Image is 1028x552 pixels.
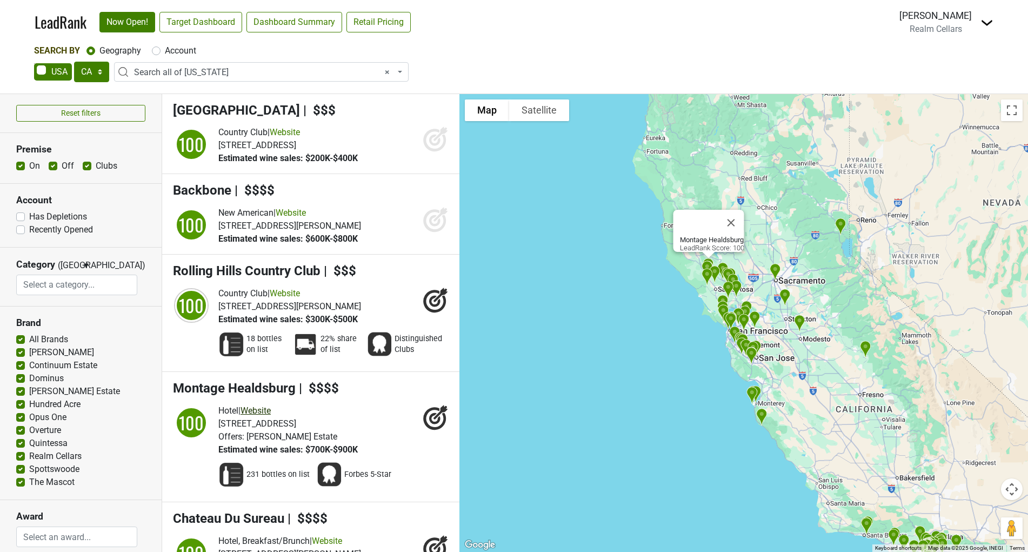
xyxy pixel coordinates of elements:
span: Search all of California [114,62,409,82]
div: Chateau Du Sureau [856,336,876,363]
span: Backbone [173,183,231,198]
img: Google [462,538,498,552]
span: Rolling Hills Country Club [173,263,321,278]
span: Country Club [218,288,268,298]
span: Hotel, Breakfast/Brunch [218,536,310,546]
div: Marin Country Club [713,290,733,317]
a: Terms (opens in new tab) [1010,545,1025,551]
div: Four Seasons Napa Valley [713,258,733,284]
div: Ludwig's Fine Wine & Spirits [713,296,733,323]
span: 22% share of list [321,334,360,355]
label: Recently Opened [29,223,93,236]
img: Award [366,331,392,357]
div: K & L Wine Merchants [730,328,750,354]
span: Estimated wine sales: $200K-$400K [218,153,358,163]
h3: Account [16,195,145,206]
div: Charlie Palmer Steak Napa [726,276,746,302]
a: Website [276,208,306,218]
div: Porterhouse [725,322,745,348]
div: The Kitchen Restaurant [765,259,785,285]
div: Birnam Wood Golf Club [858,511,878,538]
span: Country Club [218,127,268,137]
span: Realm Cellars [910,24,962,34]
img: quadrant_split.svg [173,404,210,441]
button: Map camera controls [1001,478,1023,500]
span: [STREET_ADDRESS] [218,140,296,150]
span: | $$$ [324,263,356,278]
div: Silicon Valley Capital Club [746,336,766,362]
button: Keyboard shortcuts [875,544,922,552]
span: Montage Healdsburg [173,381,296,396]
img: quadrant_split.svg [173,207,210,243]
span: Estimated wine sales: $300K-$500K [218,314,358,324]
div: Nobu Hotel Palo Alto [733,329,753,356]
div: Contra Costa Country Club [737,296,757,323]
div: | [218,287,361,300]
a: Open this area in Google Maps (opens a new window) [462,538,498,552]
label: Off [62,159,74,172]
div: Farmhouse Inn [697,264,717,290]
h3: Award [16,511,145,522]
div: Palo Alto Hills Golf & Country Club [732,333,752,360]
label: Overture [29,424,61,437]
span: Search all of California [134,66,395,79]
a: Now Open! [99,12,155,32]
label: Continuum Estate [29,359,97,372]
span: | $$$$ [235,183,275,198]
label: Opus One [29,411,66,424]
span: | $$$ [303,103,336,118]
span: [PERSON_NAME] Estate [246,431,337,442]
div: The Madrona [697,256,717,283]
span: New American [218,208,273,218]
img: Award [316,462,342,488]
span: Offers: [218,431,244,442]
label: All Brands [29,333,68,346]
h3: Brand [16,317,145,329]
div: [PERSON_NAME] [899,9,972,23]
div: Los Altos Golf & Country Club [736,335,756,361]
div: Woodbridge Golf & Country Club [775,284,795,311]
span: ([GEOGRAPHIC_DATA]) [58,259,79,275]
a: LeadRank [35,11,86,34]
div: Draeger's Market - Danville [745,307,765,333]
h3: Premise [16,144,145,155]
span: ▼ [82,261,90,270]
label: [PERSON_NAME] Estate [29,385,120,398]
div: Monterey Peninsula Country Club [743,381,763,408]
label: Geography [99,44,141,57]
span: 231 bottles on list [246,469,310,480]
div: Spanish Hills Country Club [884,524,904,551]
div: Del Rio Country Club [790,310,810,337]
span: Chateau Du Sureau [173,511,284,526]
label: Account [165,44,196,57]
span: Estimated wine sales: $700K-$900K [218,444,358,455]
img: Wine List [218,462,244,488]
b: Montage Healdsburg [680,236,744,244]
span: Remove all items [385,66,390,79]
div: Clark's Oyster Bar [731,329,751,355]
div: Jackson's Wines & Spirits [735,301,755,328]
div: Martis Camp [831,214,851,240]
div: PRESS [718,264,738,290]
label: Dominus [29,372,64,385]
div: Four Seasons Resort The Biltmore [857,513,877,540]
a: Dashboard Summary [246,12,342,32]
span: Search By [34,45,80,56]
a: Website [241,405,271,416]
div: Montecito Club [856,513,876,539]
button: Show street map [465,99,509,121]
div: K & L Wine Merchants [721,308,741,335]
input: Select an award... [17,527,137,547]
button: Close [718,210,744,236]
img: Dropdown Menu [980,16,993,29]
div: | [218,126,358,139]
label: On [29,159,40,172]
div: 100 [175,289,208,322]
button: Toggle fullscreen view [1001,99,1023,121]
img: Wine List [218,331,244,357]
a: Retail Pricing [346,12,411,32]
span: Map data ©2025 Google, INEGI [928,545,1003,551]
label: Realm Cellars [29,450,82,463]
div: Ad Hoc [723,269,743,296]
div: 100 [175,407,208,439]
